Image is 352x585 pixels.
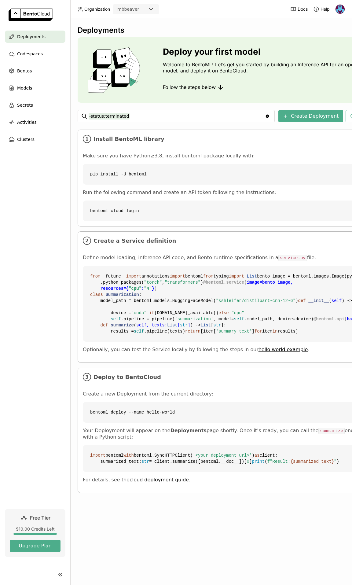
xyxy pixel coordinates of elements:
[144,280,162,285] span: "torch"
[134,329,144,334] span: self
[213,323,221,328] span: str
[90,274,101,279] span: from
[17,136,35,143] span: Clusters
[165,280,201,285] span: "transformers"
[298,298,306,303] span: def
[17,84,32,92] span: Models
[185,329,200,334] span: return
[10,540,61,552] button: Upgrade Plan
[17,119,37,126] span: Activities
[5,116,65,128] a: Activities
[84,6,110,12] span: Organization
[216,298,295,303] span: "sshleifer/distilbart-cnn-12-6"
[82,47,148,93] img: cover onboarding
[229,274,244,279] span: import
[318,428,345,434] code: summarize
[234,317,244,322] span: self
[332,298,342,303] span: self
[218,311,229,315] span: else
[216,329,252,334] span: 'summary_text'
[290,459,334,464] span: {summarized_text}
[90,292,103,297] span: class
[255,329,262,334] span: for
[131,311,146,315] span: "cuda"
[129,286,141,291] span: "cpu"
[83,373,91,381] i: 3
[170,274,185,279] span: import
[117,6,139,12] div: mbbeaver
[247,274,257,279] span: List
[9,9,53,21] img: logo
[321,6,330,12] span: Help
[313,6,330,12] div: Help
[89,111,265,121] input: Search
[90,453,105,458] span: import
[30,515,50,521] span: Free Tier
[278,110,343,122] button: Create Deployment
[83,237,91,245] i: 2
[298,6,308,12] span: Docs
[247,459,249,464] span: 0
[255,453,260,458] span: as
[290,6,308,12] a: Docs
[335,5,345,14] img: Brandon B
[136,323,190,328] span: self, texts: [ ]
[5,65,65,77] a: Bentos
[5,31,65,43] a: Deployments
[267,459,337,464] span: f"Result: "
[175,317,213,322] span: 'summarization'
[141,459,149,464] span: str
[111,317,121,322] span: self
[265,114,270,119] svg: Clear value
[17,101,33,109] span: Secrets
[163,84,216,90] span: Follow the steps below
[105,292,139,297] span: Summarization
[111,323,134,328] span: summarize
[200,323,211,328] span: List
[258,347,308,352] a: hello world example
[170,428,207,433] strong: Deployments
[278,255,307,261] code: service.py
[273,329,278,334] span: in
[180,323,188,328] span: str
[5,82,65,94] a: Models
[83,135,91,143] i: 1
[252,459,265,464] span: print
[17,50,43,57] span: Codespaces
[17,33,46,40] span: Deployments
[17,67,32,75] span: Bentos
[5,48,65,60] a: Codespaces
[123,453,134,458] span: with
[126,274,141,279] span: import
[5,99,65,111] a: Secrets
[5,133,65,145] a: Clusters
[193,453,252,458] span: '<your_deployment_url>'
[5,509,65,557] a: Free Tier$10.00 Credits LeftUpgrade Plan
[101,323,108,328] span: def
[231,311,244,315] span: "cpu"
[10,526,61,532] div: $10.00 Credits Left
[130,477,189,483] a: cloud deployment guide
[149,311,154,315] span: if
[308,298,329,303] span: __init__
[167,323,178,328] span: List
[144,286,152,291] span: "4"
[203,274,214,279] span: from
